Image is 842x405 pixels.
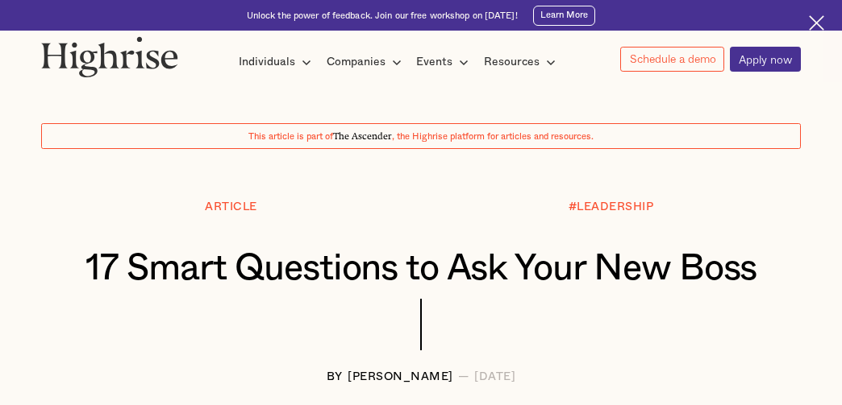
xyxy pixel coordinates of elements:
[533,6,596,26] a: Learn More
[205,200,257,213] div: Article
[620,47,724,72] a: Schedule a demo
[327,370,343,383] div: BY
[247,10,518,22] div: Unlock the power of feedback. Join our free workshop on [DATE]!
[458,370,469,383] div: —
[484,52,561,72] div: Resources
[327,52,386,72] div: Companies
[348,370,453,383] div: [PERSON_NAME]
[333,129,392,139] span: The Ascender
[484,52,540,72] div: Resources
[569,200,654,213] div: #LEADERSHIP
[327,52,406,72] div: Companies
[73,249,768,289] h1: 17 Smart Questions to Ask Your New Boss
[392,132,594,141] span: , the Highrise platform for articles and resources.
[239,52,295,72] div: Individuals
[809,15,824,31] img: Cross icon
[730,47,801,72] a: Apply now
[239,52,316,72] div: Individuals
[248,132,333,141] span: This article is part of
[416,52,473,72] div: Events
[416,52,452,72] div: Events
[41,36,178,77] img: Highrise logo
[474,370,515,383] div: [DATE]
